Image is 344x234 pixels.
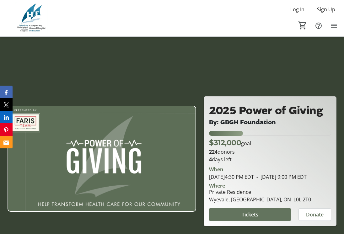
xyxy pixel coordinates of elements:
[306,211,324,218] span: Donate
[209,137,251,148] p: goal
[209,196,311,203] div: Wyevale, [GEOGRAPHIC_DATA], ON L0L 2T0
[298,208,331,221] button: Donate
[209,183,225,188] div: Where
[254,173,261,180] span: -
[209,156,212,163] span: 4
[209,148,331,156] p: donors
[209,166,223,173] div: When
[254,173,307,180] span: [DATE] 9:00 PM EDT
[317,6,335,13] span: Sign Up
[209,188,311,196] div: Private Residence
[290,6,304,13] span: Log In
[209,118,276,126] span: By: GBGH Foundation
[209,208,291,221] button: Tickets
[297,20,308,31] button: Cart
[209,131,331,136] div: 27.71153846153846% of fundraising goal reached
[209,148,218,155] b: 224
[209,103,323,118] span: 2025 Power of Giving
[285,4,309,14] button: Log In
[242,211,258,218] span: Tickets
[4,3,60,34] img: Georgian Bay General Hospital Foundation's Logo
[328,19,340,32] button: Menu
[209,173,254,180] span: [DATE] 4:30 PM EDT
[8,106,196,212] img: Campaign CTA Media Photo
[209,138,241,147] span: $312,000
[312,4,340,14] button: Sign Up
[312,19,325,32] button: Help
[209,156,331,163] p: days left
